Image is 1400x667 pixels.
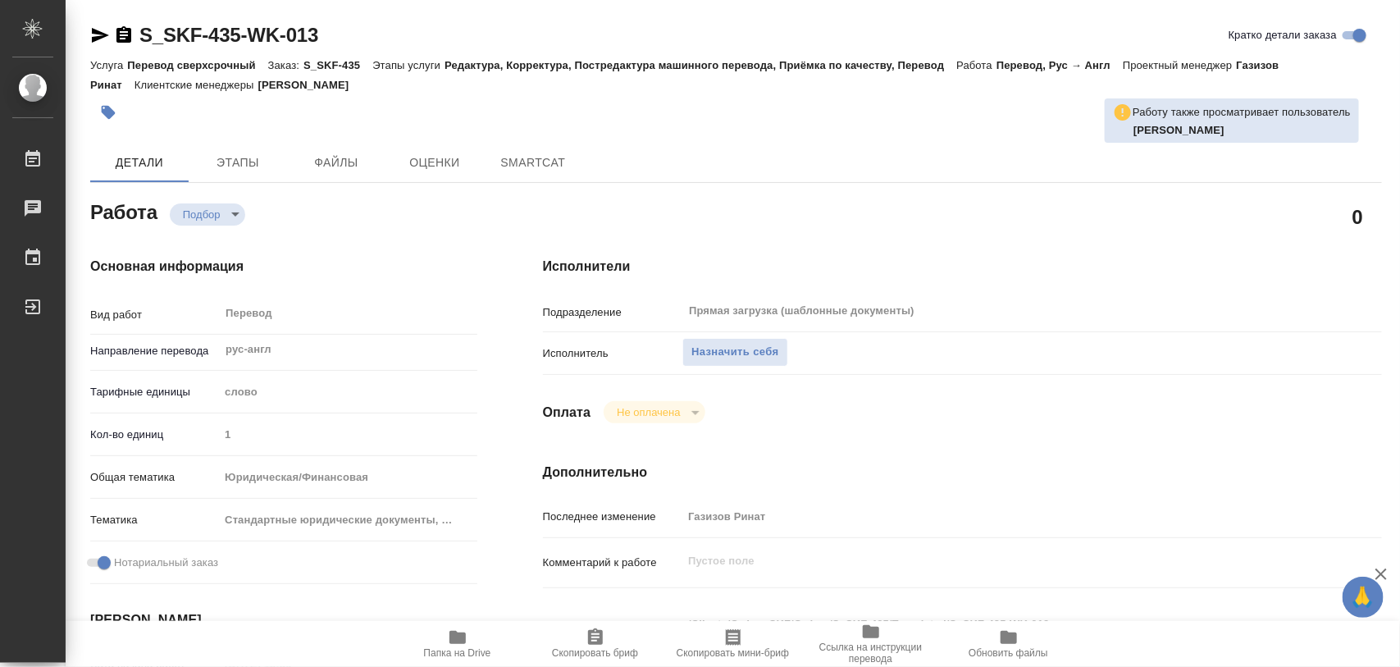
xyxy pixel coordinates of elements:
p: Последнее изменение [543,509,683,525]
p: Комментарий к работе [543,555,683,571]
h4: Оплата [543,403,591,423]
button: Не оплачена [612,405,685,419]
div: Подбор [170,203,245,226]
div: Подбор [604,401,705,423]
p: Направление перевода [90,343,219,359]
h4: Дополнительно [543,463,1382,482]
p: [PERSON_NAME] [258,79,362,91]
p: Работу также просматривает пользователь [1133,104,1351,121]
p: S_SKF-435 [303,59,372,71]
span: Оценки [395,153,474,173]
span: Этапы [198,153,277,173]
button: Обновить файлы [940,621,1078,667]
span: Кратко детали заказа [1229,27,1337,43]
p: Вид работ [90,307,219,323]
textarea: /Clients/Orders SKF/Orders/S_SKF-435/Translated/S_SKF-435-WK-013 [682,610,1311,638]
p: Попова Галина [1133,122,1351,139]
p: Перевод, Рус → Англ [996,59,1123,71]
p: Проектный менеджер [1123,59,1236,71]
p: Услуга [90,59,127,71]
button: Скопировать бриф [527,621,664,667]
span: Папка на Drive [424,647,491,659]
b: [PERSON_NAME] [1133,124,1224,136]
p: Работа [956,59,996,71]
div: Стандартные юридические документы, договоры, уставы [219,506,477,534]
button: Назначить себя [682,338,787,367]
a: S_SKF-435-WK-013 [139,24,318,46]
span: Скопировать бриф [552,647,638,659]
button: Ссылка на инструкции перевода [802,621,940,667]
h2: Работа [90,196,157,226]
p: Тарифные единицы [90,384,219,400]
button: Скопировать мини-бриф [664,621,802,667]
span: Ссылка на инструкции перевода [812,642,930,665]
p: Редактура, Корректура, Постредактура машинного перевода, Приёмка по качеству, Перевод [445,59,956,71]
p: Перевод сверхсрочный [127,59,267,71]
span: Скопировать мини-бриф [677,647,789,659]
p: Путь на drive [543,618,683,634]
h4: [PERSON_NAME] [90,610,477,630]
p: Этапы услуги [372,59,445,71]
h2: 0 [1352,203,1363,231]
button: Добавить тэг [90,94,126,130]
button: Скопировать ссылку для ЯМессенджера [90,25,110,45]
p: Тематика [90,512,219,528]
span: 🙏 [1349,580,1377,614]
h4: Исполнители [543,257,1382,276]
span: Обновить файлы [969,647,1048,659]
button: 🙏 [1343,577,1384,618]
button: Папка на Drive [389,621,527,667]
span: SmartCat [494,153,572,173]
p: Исполнитель [543,345,683,362]
span: Назначить себя [691,343,778,362]
p: Кол-во единиц [90,427,219,443]
p: Клиентские менеджеры [135,79,258,91]
input: Пустое поле [682,505,1311,528]
button: Подбор [178,208,226,222]
div: Юридическая/Финансовая [219,464,477,491]
button: Скопировать ссылку [114,25,134,45]
p: Подразделение [543,304,683,321]
input: Пустое поле [219,423,477,446]
div: слово [219,378,477,406]
p: Общая тематика [90,469,219,486]
h4: Основная информация [90,257,477,276]
span: Файлы [297,153,376,173]
span: Детали [100,153,179,173]
p: Заказ: [268,59,303,71]
span: Нотариальный заказ [114,555,218,571]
